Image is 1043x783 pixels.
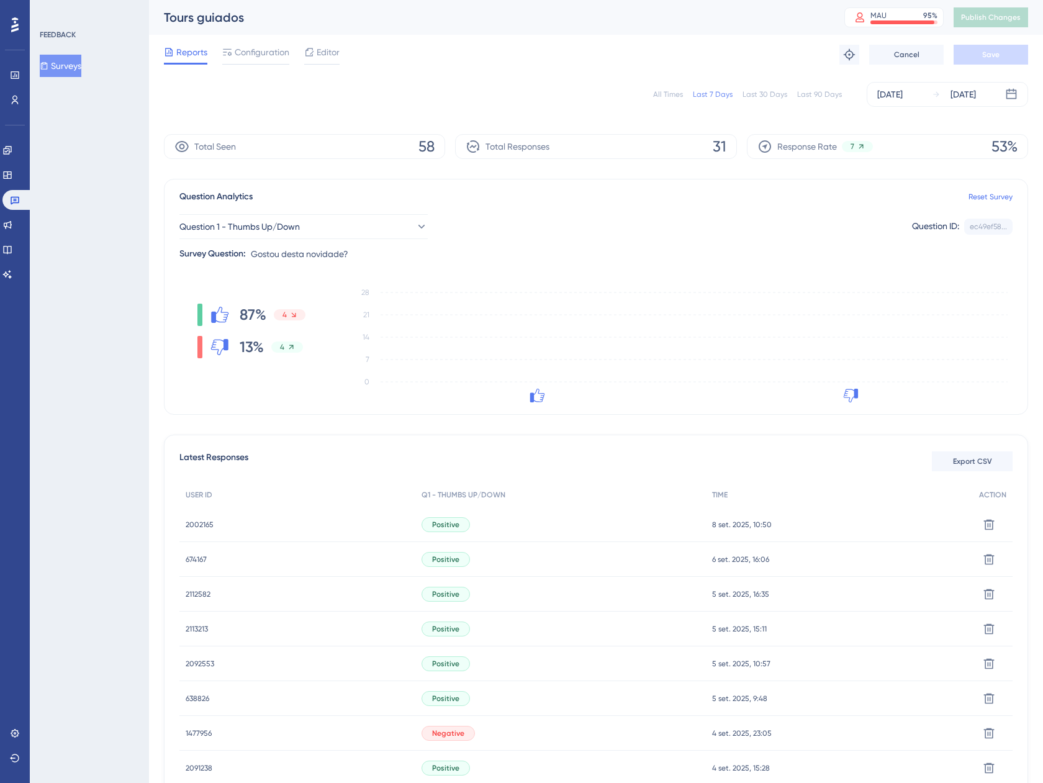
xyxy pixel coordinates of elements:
span: 4 set. 2025, 15:28 [712,763,770,773]
button: Surveys [40,55,81,77]
span: 13% [240,337,264,357]
span: 1477956 [186,728,212,738]
div: Survey Question: [179,247,246,261]
span: 4 [282,310,287,320]
button: Question 1 - Thumbs Up/Down [179,214,428,239]
span: 5 set. 2025, 15:11 [712,624,767,634]
tspan: 14 [363,333,369,342]
div: Last 90 Days [797,89,842,99]
span: Positive [432,589,459,599]
span: Gostou desta novidade? [251,247,348,261]
span: Positive [432,554,459,564]
span: Positive [432,624,459,634]
div: Last 30 Days [743,89,787,99]
span: 53% [991,137,1018,156]
span: 5 set. 2025, 9:48 [712,694,767,704]
span: 6 set. 2025, 16:06 [712,554,769,564]
span: Response Rate [777,139,837,154]
div: ec49ef58... [970,222,1007,232]
div: Last 7 Days [693,89,733,99]
span: Positive [432,520,459,530]
span: Configuration [235,45,289,60]
span: Total Seen [194,139,236,154]
span: 8 set. 2025, 10:50 [712,520,772,530]
span: Cancel [894,50,919,60]
span: 4 [280,342,284,352]
span: 7 [851,142,854,152]
span: 638826 [186,694,209,704]
span: USER ID [186,490,212,500]
span: Q1 - THUMBS UP/DOWN [422,490,505,500]
a: Reset Survey [968,192,1013,202]
span: Question 1 - Thumbs Up/Down [179,219,300,234]
span: Reports [176,45,207,60]
tspan: 7 [366,355,369,364]
tspan: 21 [363,310,369,319]
span: 31 [713,137,726,156]
span: 2113213 [186,624,208,634]
tspan: 0 [364,378,369,386]
span: Save [982,50,1000,60]
span: Total Responses [485,139,549,154]
button: Publish Changes [954,7,1028,27]
div: Question ID: [912,219,959,235]
div: Tours guiados [164,9,813,26]
div: 95 % [923,11,937,20]
span: 87% [240,305,266,325]
span: ACTION [979,490,1006,500]
span: 674167 [186,554,207,564]
span: 4 set. 2025, 23:05 [712,728,772,738]
span: Latest Responses [179,450,248,473]
span: Export CSV [953,456,992,466]
span: 5 set. 2025, 16:35 [712,589,769,599]
div: FEEDBACK [40,30,76,40]
div: [DATE] [950,87,976,102]
span: Positive [432,694,459,704]
span: Negative [432,728,464,738]
button: Cancel [869,45,944,65]
span: Question Analytics [179,189,253,204]
span: 2092553 [186,659,214,669]
span: 2112582 [186,589,210,599]
span: 5 set. 2025, 10:57 [712,659,770,669]
span: 2002165 [186,520,214,530]
span: Positive [432,659,459,669]
div: MAU [870,11,887,20]
div: [DATE] [877,87,903,102]
span: Editor [317,45,340,60]
span: Publish Changes [961,12,1021,22]
div: All Times [653,89,683,99]
tspan: 28 [361,288,369,297]
span: 2091238 [186,763,212,773]
button: Save [954,45,1028,65]
button: Export CSV [932,451,1013,471]
span: 58 [418,137,435,156]
span: TIME [712,490,728,500]
span: Positive [432,763,459,773]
